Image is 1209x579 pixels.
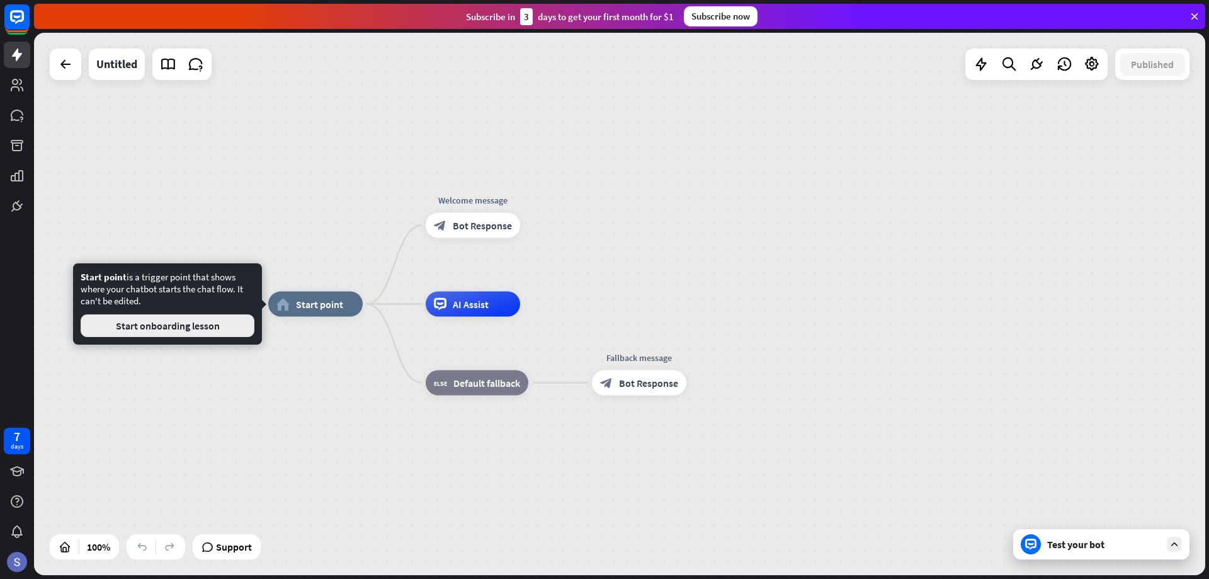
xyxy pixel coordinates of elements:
button: Published [1120,53,1185,76]
button: Start onboarding lesson [81,314,254,337]
i: block_bot_response [600,377,613,389]
div: Untitled [96,49,137,80]
div: Subscribe now [684,6,758,26]
div: Test your bot [1047,538,1161,551]
div: 100% [83,537,114,557]
span: Start point [81,271,127,283]
i: block_bot_response [434,219,446,232]
i: block_fallback [434,377,447,389]
span: Bot Response [453,219,512,232]
span: Default fallback [453,377,520,389]
div: 7 [14,431,20,442]
span: Start point [296,298,343,311]
div: is a trigger point that shows where your chatbot starts the chat flow. It can't be edited. [81,271,254,337]
div: 3 [520,8,533,25]
span: AI Assist [453,298,489,311]
a: 7 days [4,428,30,454]
button: Open LiveChat chat widget [10,5,48,43]
span: Bot Response [619,377,678,389]
div: Welcome message [416,194,530,207]
i: home_2 [276,298,290,311]
div: Fallback message [582,352,696,364]
span: Support [216,537,252,557]
div: Subscribe in days to get your first month for $1 [466,8,674,25]
div: days [11,442,23,451]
